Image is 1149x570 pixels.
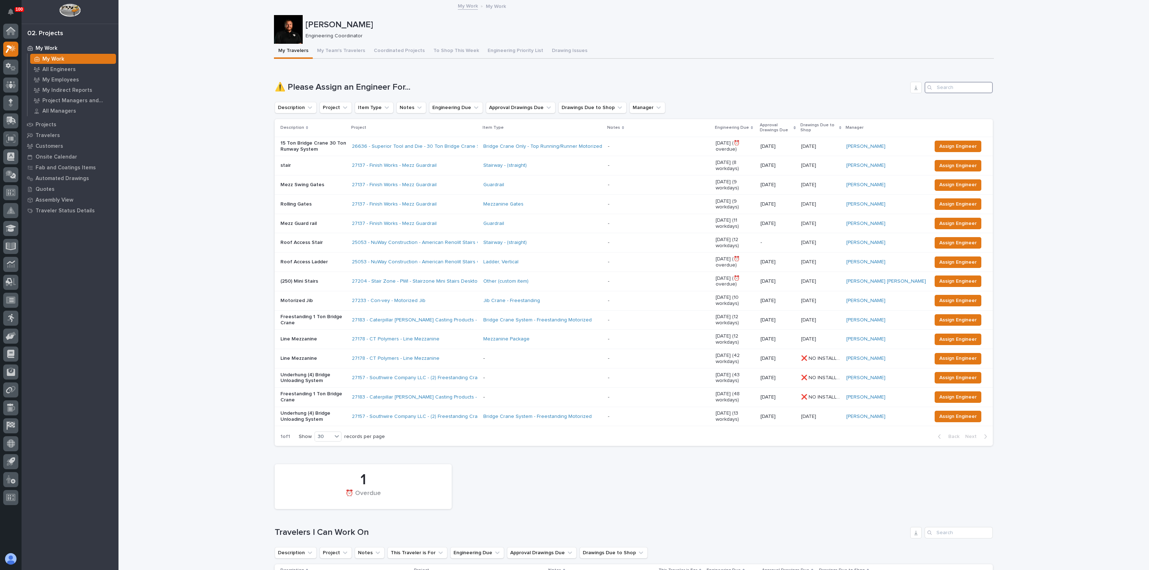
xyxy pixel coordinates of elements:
[344,434,385,440] p: records per page
[42,66,76,73] p: All Engineers
[965,433,981,440] span: Next
[28,85,118,95] a: My Indirect Reports
[280,314,346,326] p: Freestanding 1 Ton Bridge Crane
[3,4,18,19] button: Notifications
[299,434,312,440] p: Show
[280,391,346,403] p: Freestanding 1 Ton Bridge Crane
[846,240,885,246] a: [PERSON_NAME]
[483,143,602,150] a: Bridge Crane Only - Top Running/Runner Motorized
[760,259,795,265] p: [DATE]
[275,253,993,272] tr: Roof Access Ladder25053 - NuWay Construction - American Renolit Stairs Guardrail and Roof Ladder ...
[9,9,18,20] div: Notifications100
[280,201,346,207] p: Rolling Gates
[27,30,63,38] div: 02. Projects
[801,219,818,227] p: [DATE]
[429,44,483,59] button: To Shop This Week
[429,102,483,113] button: Engineering Due
[22,151,118,162] a: Onsite Calendar
[846,259,885,265] a: [PERSON_NAME]
[846,278,926,284] a: [PERSON_NAME] [PERSON_NAME]
[801,373,842,381] p: ❌ NO INSTALL DATE!
[716,295,755,307] p: [DATE] (10 workdays)
[608,414,609,420] div: -
[939,335,977,344] span: Assign Engineer
[306,33,988,39] p: Engineering Coordinator
[287,471,439,489] div: 1
[608,375,609,381] div: -
[801,258,818,265] p: [DATE]
[22,130,118,141] a: Travelers
[42,108,76,114] p: All Managers
[352,298,425,304] a: 27233 - Con-vey - Motorized Jib
[355,547,385,559] button: Notes
[275,387,993,407] tr: Freestanding 1 Ton Bridge Crane27183 - Caterpillar [PERSON_NAME] Casting Products - Freestanding ...
[629,102,665,113] button: Manager
[801,296,818,304] p: [DATE]
[352,201,437,207] a: 27137 - Finish Works - Mezz Guardrail
[716,353,755,365] p: [DATE] (42 workdays)
[760,336,795,342] p: [DATE]
[352,182,437,188] a: 27137 - Finish Works - Mezz Guardrail
[275,175,993,195] tr: Mezz Swing Gates27137 - Finish Works - Mezz Guardrail Guardrail - [DATE] (9 workdays)[DATE][DATE]...
[760,414,795,420] p: [DATE]
[962,433,993,440] button: Next
[352,317,542,323] a: 27183 - Caterpillar [PERSON_NAME] Casting Products - Freestanding 1 Ton UltraLite
[59,4,80,17] img: Workspace Logo
[846,375,885,381] a: [PERSON_NAME]
[483,394,602,400] p: -
[608,355,609,362] div: -
[939,239,977,247] span: Assign Engineer
[483,221,504,227] a: Guardrail
[932,433,962,440] button: Back
[36,132,60,139] p: Travelers
[760,375,795,381] p: [DATE]
[608,298,609,304] div: -
[939,393,977,401] span: Assign Engineer
[22,194,118,205] a: Assembly View
[28,64,118,74] a: All Engineers
[280,336,346,342] p: Line Mezzanine
[28,54,118,64] a: My Work
[22,173,118,184] a: Automated Drawings
[486,102,555,113] button: Approval Drawings Due
[275,527,907,538] h1: Travelers I Can Work On
[760,143,795,150] p: [DATE]
[716,314,755,326] p: [DATE] (12 workdays)
[275,102,317,113] button: Description
[846,394,885,400] a: [PERSON_NAME]
[483,414,592,420] a: Bridge Crane System - Freestanding Motorized
[22,43,118,53] a: My Work
[275,214,993,233] tr: Mezz Guard rail27137 - Finish Works - Mezz Guardrail Guardrail - [DATE] (11 workdays)[DATE][DATE]...
[716,275,755,288] p: [DATE] (⏰ overdue)
[355,102,394,113] button: Item Type
[939,373,977,382] span: Assign Engineer
[22,162,118,173] a: Fab and Coatings Items
[939,296,977,305] span: Assign Engineer
[716,237,755,249] p: [DATE] (12 workdays)
[280,124,304,132] p: Description
[716,256,755,268] p: [DATE] (⏰ overdue)
[716,179,755,191] p: [DATE] (9 workdays)
[801,180,818,188] p: [DATE]
[275,368,993,387] tr: Underhung (4) Bridge Unloading System27157 - Southwire Company LLC - (2) Freestanding Crane Syste...
[925,82,993,93] input: Search
[935,353,981,364] button: Assign Engineer
[483,317,592,323] a: Bridge Crane System - Freestanding Motorized
[801,238,818,246] p: [DATE]
[760,221,795,227] p: [DATE]
[275,291,993,310] tr: Motorized Jib27233 - Con-vey - Motorized Jib Jib Crane - Freestanding - [DATE] (10 workdays)[DATE...
[280,259,346,265] p: Roof Access Ladder
[306,20,991,30] p: [PERSON_NAME]
[939,277,977,286] span: Assign Engineer
[483,182,504,188] a: Guardrail
[935,314,981,326] button: Assign Engineer
[22,205,118,216] a: Traveler Status Details
[483,298,540,304] a: Jib Crane - Freestanding
[275,428,296,446] p: 1 of 1
[28,75,118,85] a: My Employees
[939,316,977,324] span: Assign Engineer
[801,412,818,420] p: [DATE]
[483,124,504,132] p: Item Type
[28,95,118,105] a: Project Managers and Engineers
[275,272,993,291] tr: (250) Mini Stairs27204 - Stair Zone - PWI - Stairzone Mini Stairs Desktop Mailer Other (custom it...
